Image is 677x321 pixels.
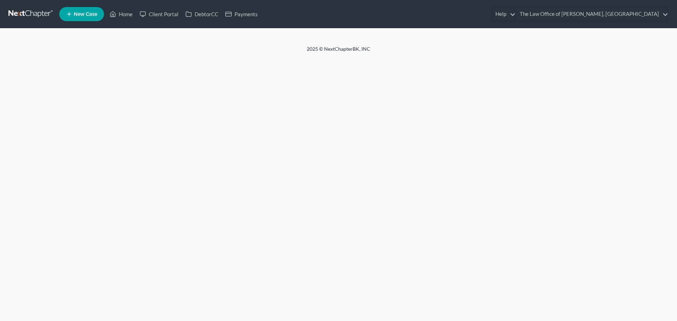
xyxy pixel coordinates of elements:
a: Payments [222,8,261,20]
a: The Law Office of [PERSON_NAME], [GEOGRAPHIC_DATA] [516,8,668,20]
a: DebtorCC [182,8,222,20]
div: 2025 © NextChapterBK, INC [138,45,539,58]
a: Home [106,8,136,20]
a: Client Portal [136,8,182,20]
new-legal-case-button: New Case [59,7,104,21]
a: Help [492,8,516,20]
